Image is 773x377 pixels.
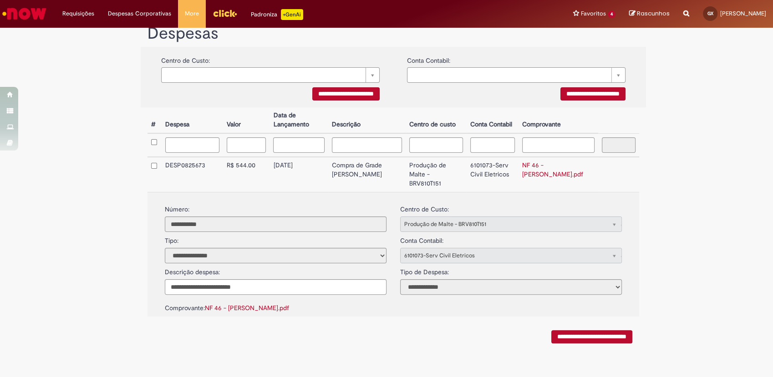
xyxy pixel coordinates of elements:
span: Rascunhos [637,9,670,18]
label: Número: [165,205,189,214]
div: Padroniza [251,9,303,20]
span: Produção de Malte - BRV810T151 [404,217,599,231]
td: DESP0825673 [162,157,224,192]
div: Comprovante: [165,299,386,313]
td: Compra de Grade [PERSON_NAME] [328,157,406,192]
td: R$ 544.00 [223,157,270,192]
td: Produção de Malte - BRV810T151 [406,157,467,192]
a: NF 46 - [PERSON_NAME].pdf [205,304,289,312]
th: Descrição [328,107,406,133]
th: Comprovante [519,107,599,133]
label: Tipo: [165,232,178,246]
img: click_logo_yellow_360x200.png [213,6,237,20]
span: Despesas Corporativas [108,9,171,18]
span: GX [707,10,713,16]
img: ServiceNow [1,5,48,23]
a: 6101073-Serv Civil EletricosLimpar campo conta_contabil [400,248,622,263]
label: Descrição despesa: [165,268,220,277]
span: 4 [608,10,615,18]
th: Valor [223,107,270,133]
label: Conta Contabil: [407,51,450,65]
a: Limpar campo {0} [407,67,626,83]
td: [DATE] [270,157,328,192]
p: +GenAi [281,9,303,20]
td: 6101073-Serv Civil Eletricos [467,157,518,192]
span: Favoritos [581,9,606,18]
td: NF 46 - [PERSON_NAME].pdf [519,157,599,192]
th: Data de Lançamento [270,107,328,133]
span: More [185,9,199,18]
th: # [147,107,162,133]
th: Despesa [162,107,224,133]
a: Rascunhos [629,10,670,18]
h1: Despesas [147,25,639,43]
span: 6101073-Serv Civil Eletricos [404,248,599,263]
th: Conta Contabil [467,107,518,133]
label: Conta Contabil: [400,232,443,246]
label: Centro de Custo: [400,201,449,214]
label: Tipo de Despesa: [400,263,449,277]
span: [PERSON_NAME] [720,10,766,17]
a: Limpar campo {0} [161,67,380,83]
span: Requisições [62,9,94,18]
a: Produção de Malte - BRV810T151Limpar campo centro_de_custo [400,216,622,232]
a: NF 46 - [PERSON_NAME].pdf [522,161,583,178]
th: Centro de custo [406,107,467,133]
label: Centro de Custo: [161,51,210,65]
